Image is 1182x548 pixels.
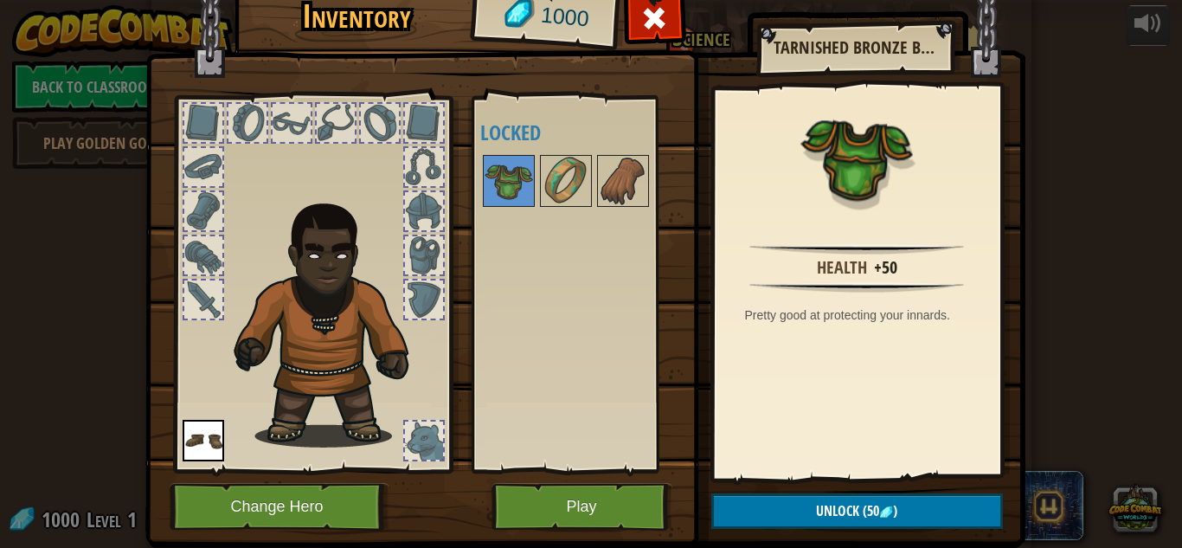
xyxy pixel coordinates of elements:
img: portrait.png [599,157,647,205]
h4: Locked [480,121,684,144]
h2: Tarnished Bronze Breastplate [774,38,936,57]
span: ) [893,501,897,520]
img: portrait.png [800,101,913,214]
img: gem.png [879,506,893,519]
div: Health [817,255,867,280]
img: Gordon_Stalwart_Hair.png [226,194,440,448]
button: Unlock(50) [711,493,1003,529]
img: hr.png [749,244,963,255]
img: hr.png [749,282,963,293]
img: portrait.png [485,157,533,205]
img: portrait.png [542,157,590,205]
div: Pretty good at protecting your innards. [745,306,978,324]
span: (50 [859,501,879,520]
img: portrait.png [183,420,224,461]
button: Play [491,483,672,531]
span: Unlock [816,501,859,520]
div: +50 [874,255,897,280]
button: Change Hero [170,483,389,531]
